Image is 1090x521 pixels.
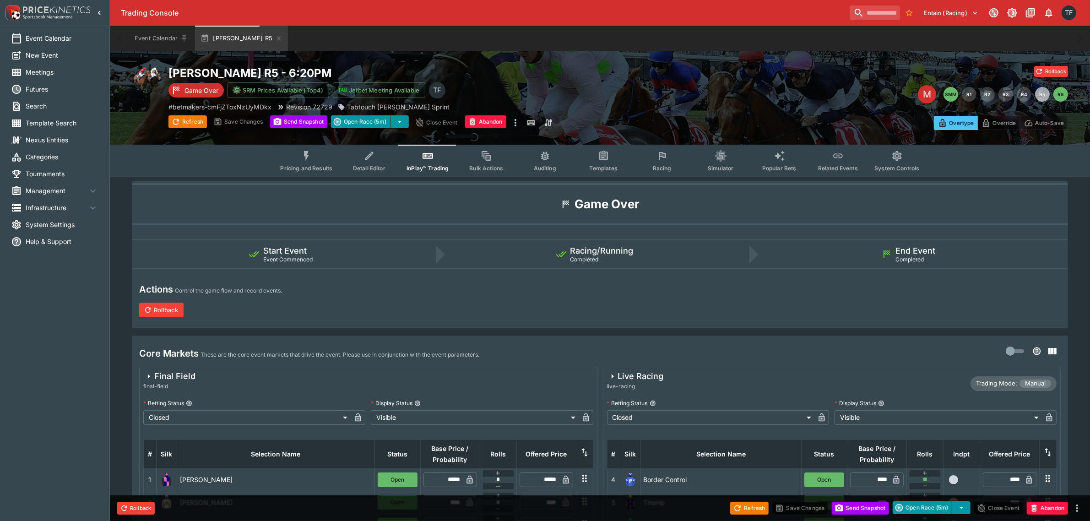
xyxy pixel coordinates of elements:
button: Overtype [934,116,978,130]
img: runner 1 [159,472,174,487]
button: Override [977,116,1020,130]
span: Templates [590,165,618,172]
span: Futures [26,84,98,94]
img: PriceKinetics [23,6,91,13]
h4: Core Markets [139,347,199,359]
span: Simulator [708,165,733,172]
button: No Bookmarks [902,5,916,20]
span: Popular Bets [762,165,797,172]
span: live-racing [607,382,664,391]
button: R5 [1035,87,1050,102]
div: Trading Console [121,8,846,18]
span: Help & Support [26,237,98,246]
th: Offered Price [980,440,1040,468]
button: Toggle light/dark mode [1004,5,1020,21]
p: Override [992,118,1016,128]
img: horse_racing.png [132,66,161,95]
p: Copy To Clipboard [168,102,271,112]
button: Open Race (5m) [893,501,952,514]
button: Rollback [1034,66,1068,77]
div: Closed [143,410,351,425]
th: # [144,440,157,468]
button: Betting Status [650,400,656,407]
img: runner 4 [623,472,638,487]
p: Tabtouch [PERSON_NAME] Sprint [347,102,450,112]
div: split button [331,115,409,128]
td: 4 [607,468,620,491]
p: Trading Mode: [976,379,1017,388]
div: Visible [835,410,1042,425]
span: Bulk Actions [469,165,503,172]
button: R2 [980,87,995,102]
span: Racing [653,165,672,172]
img: Sportsbook Management [23,15,72,19]
button: Send Snapshot [270,115,327,128]
span: Completed [570,256,599,263]
div: Visible [371,410,578,425]
th: Offered Price [516,440,576,468]
th: Status [374,440,420,468]
th: Selection Name [640,440,802,468]
nav: pagination navigation [944,87,1068,102]
span: Manual [1020,379,1051,388]
h5: End Event [896,245,936,256]
th: Status [802,440,847,468]
span: Event Calendar [26,33,98,43]
button: Refresh [730,502,769,515]
span: New Event [26,50,98,60]
h1: Game Over [575,196,640,212]
div: Final Field [143,371,195,382]
span: Mark an event as closed and abandoned. [465,117,506,126]
p: Control the game flow and record events. [175,286,282,295]
button: Open [378,472,418,487]
h4: Actions [139,283,173,295]
div: split button [893,501,971,514]
div: Event type filters [273,145,927,177]
button: Documentation [1022,5,1039,21]
td: Border Control [640,468,802,491]
td: [PERSON_NAME] [177,491,375,514]
th: Silk [157,440,177,468]
button: [PERSON_NAME] R5 [195,26,288,51]
button: Select Tenant [918,5,984,20]
span: System Controls [874,165,919,172]
span: System Settings [26,220,98,229]
button: SRM Prices Available (Top4) [228,82,329,98]
button: Open Race (5m) [331,115,390,128]
span: Auditing [534,165,556,172]
span: Completed [896,256,924,263]
div: Live Racing [607,371,664,382]
span: Mark an event as closed and abandoned. [1027,503,1068,512]
button: Send Snapshot [832,502,889,515]
button: Abandon [465,115,506,128]
div: Tom Flynn [429,82,445,98]
button: more [1072,503,1083,514]
th: Rolls [480,440,516,468]
img: PriceKinetics Logo [3,4,21,22]
button: R6 [1053,87,1068,102]
span: Meetings [26,67,98,77]
span: Search [26,101,98,111]
p: Revision 72729 [286,102,332,112]
button: Jetbet Meeting Available [333,82,425,98]
p: Display Status [371,399,412,407]
p: Overtype [949,118,974,128]
td: [PERSON_NAME] [177,468,375,491]
td: 2 [144,491,157,514]
button: Auto-Save [1020,116,1068,130]
button: Betting Status [186,400,192,407]
div: Tom Flynn [1062,5,1076,20]
th: Rolls [907,440,944,468]
button: Event Calendar [129,26,193,51]
button: Abandon [1027,502,1068,515]
p: Auto-Save [1035,118,1064,128]
th: Selection Name [177,440,375,468]
p: Betting Status [607,399,648,407]
button: more [510,115,521,130]
button: Open [804,472,844,487]
div: Edit Meeting [918,85,936,103]
span: InPlay™ Trading [407,165,449,172]
p: These are the core event markets that drive the event. Please use in conjunction with the event p... [201,350,479,359]
button: Connected to PK [986,5,1002,21]
th: Base Price / Probability [420,440,480,468]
